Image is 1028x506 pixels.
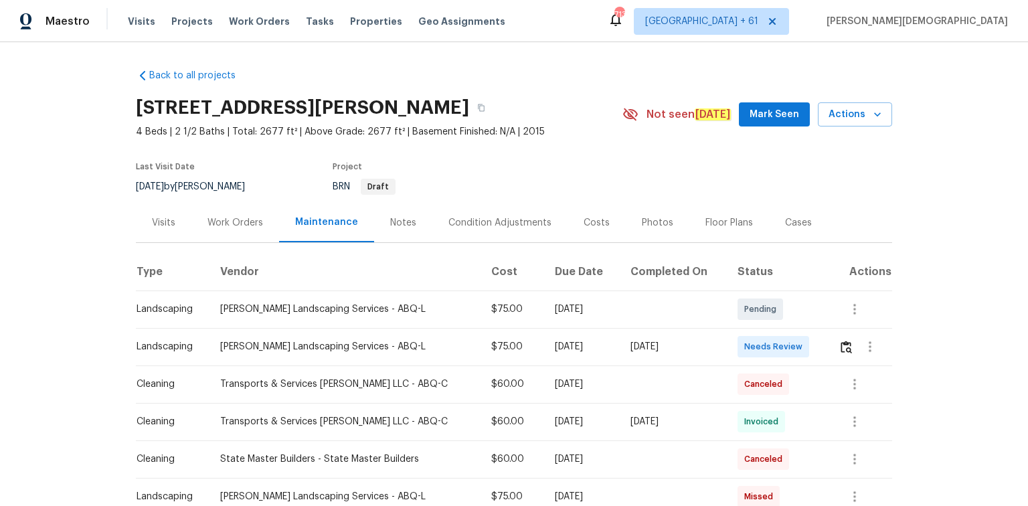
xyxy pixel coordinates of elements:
[839,331,854,363] button: Review Icon
[739,102,810,127] button: Mark Seen
[469,96,493,120] button: Copy Address
[137,377,199,391] div: Cleaning
[555,377,609,391] div: [DATE]
[220,452,470,466] div: State Master Builders - State Master Builders
[744,340,808,353] span: Needs Review
[137,415,199,428] div: Cleaning
[491,303,533,316] div: $75.00
[207,216,263,230] div: Work Orders
[630,340,716,353] div: [DATE]
[491,490,533,503] div: $75.00
[744,490,778,503] span: Missed
[555,490,609,503] div: [DATE]
[136,125,622,139] span: 4 Beds | 2 1/2 Baths | Total: 2677 ft² | Above Grade: 2677 ft² | Basement Finished: N/A | 2015
[220,415,470,428] div: Transports & Services [PERSON_NAME] LLC - ABQ-C
[137,340,199,353] div: Landscaping
[350,15,402,28] span: Properties
[136,69,264,82] a: Back to all projects
[555,303,609,316] div: [DATE]
[209,253,481,290] th: Vendor
[744,303,782,316] span: Pending
[448,216,551,230] div: Condition Adjustments
[229,15,290,28] span: Work Orders
[841,341,852,353] img: Review Icon
[390,216,416,230] div: Notes
[750,106,799,123] span: Mark Seen
[306,17,334,26] span: Tasks
[136,182,164,191] span: [DATE]
[695,108,731,120] em: [DATE]
[220,303,470,316] div: [PERSON_NAME] Landscaping Services - ABQ-L
[220,490,470,503] div: [PERSON_NAME] Landscaping Services - ABQ-L
[491,340,533,353] div: $75.00
[128,15,155,28] span: Visits
[171,15,213,28] span: Projects
[418,15,505,28] span: Geo Assignments
[362,183,394,191] span: Draft
[136,163,195,171] span: Last Visit Date
[555,415,609,428] div: [DATE]
[614,8,624,21] div: 713
[333,163,362,171] span: Project
[481,253,544,290] th: Cost
[828,253,892,290] th: Actions
[137,490,199,503] div: Landscaping
[136,253,209,290] th: Type
[46,15,90,28] span: Maestro
[642,216,673,230] div: Photos
[295,216,358,229] div: Maintenance
[584,216,610,230] div: Costs
[220,377,470,391] div: Transports & Services [PERSON_NAME] LLC - ABQ-C
[137,452,199,466] div: Cleaning
[630,415,716,428] div: [DATE]
[821,15,1008,28] span: [PERSON_NAME][DEMOGRAPHIC_DATA]
[491,377,533,391] div: $60.00
[647,108,731,121] span: Not seen
[705,216,753,230] div: Floor Plans
[333,182,396,191] span: BRN
[136,101,469,114] h2: [STREET_ADDRESS][PERSON_NAME]
[744,452,788,466] span: Canceled
[829,106,881,123] span: Actions
[555,452,609,466] div: [DATE]
[137,303,199,316] div: Landscaping
[491,452,533,466] div: $60.00
[555,340,609,353] div: [DATE]
[620,253,727,290] th: Completed On
[744,415,784,428] span: Invoiced
[544,253,620,290] th: Due Date
[491,415,533,428] div: $60.00
[645,15,758,28] span: [GEOGRAPHIC_DATA] + 61
[727,253,828,290] th: Status
[152,216,175,230] div: Visits
[220,340,470,353] div: [PERSON_NAME] Landscaping Services - ABQ-L
[785,216,812,230] div: Cases
[818,102,892,127] button: Actions
[744,377,788,391] span: Canceled
[136,179,261,195] div: by [PERSON_NAME]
